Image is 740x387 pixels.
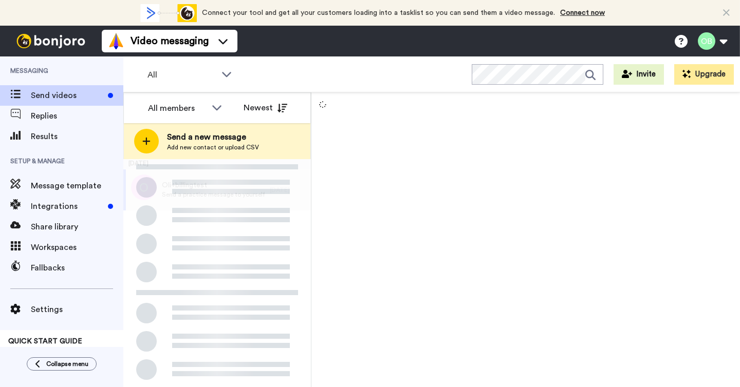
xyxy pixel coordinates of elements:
span: Workspaces [31,241,123,254]
span: QUICK START GUIDE [8,338,82,345]
img: bj-logo-header-white.svg [12,34,89,48]
span: Oli+billingtest [162,180,265,190]
span: Add new contact or upload CSV [167,143,259,151]
div: animation [140,4,197,22]
button: Newest [236,98,295,118]
img: o.png [131,175,157,200]
button: Invite [614,64,664,85]
span: Integrations [31,200,104,212]
a: Connect now [560,9,605,16]
span: Send a new message [167,131,259,143]
span: All [147,69,216,81]
span: Send a practice message to yourself [162,190,265,199]
span: Connect your tool and get all your customers loading into a tasklist so you can send them a video... [202,9,555,16]
div: [DATE] [270,186,306,194]
span: Replies [31,110,123,122]
span: Message template [31,180,123,192]
span: Collapse menu [46,360,88,368]
div: All members [148,102,207,114]
div: [DATE] [123,159,311,169]
span: Video messaging [131,34,209,48]
img: vm-color.svg [108,33,124,49]
span: Results [31,130,123,143]
button: Upgrade [674,64,734,85]
span: Send videos [31,89,104,102]
span: Share library [31,221,123,233]
button: Collapse menu [27,357,97,371]
span: Settings [31,303,123,316]
span: Fallbacks [31,262,123,274]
